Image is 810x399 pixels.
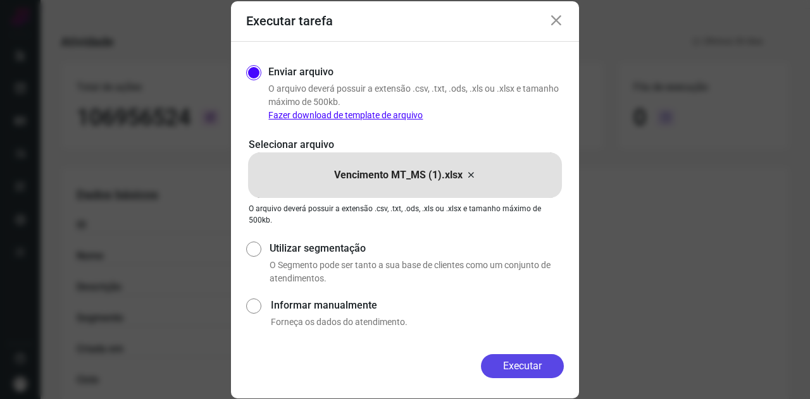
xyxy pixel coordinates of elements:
[334,168,463,183] p: Vencimento MT_MS (1).xlsx
[268,110,423,120] a: Fazer download de template de arquivo
[249,137,561,152] p: Selecionar arquivo
[268,82,564,122] p: O arquivo deverá possuir a extensão .csv, .txt, .ods, .xls ou .xlsx e tamanho máximo de 500kb.
[246,13,333,28] h3: Executar tarefa
[271,298,564,313] label: Informar manualmente
[481,354,564,378] button: Executar
[249,203,561,226] p: O arquivo deverá possuir a extensão .csv, .txt, .ods, .xls ou .xlsx e tamanho máximo de 500kb.
[270,241,564,256] label: Utilizar segmentação
[270,259,564,285] p: O Segmento pode ser tanto a sua base de clientes como um conjunto de atendimentos.
[271,316,564,329] p: Forneça os dados do atendimento.
[268,64,333,80] label: Enviar arquivo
